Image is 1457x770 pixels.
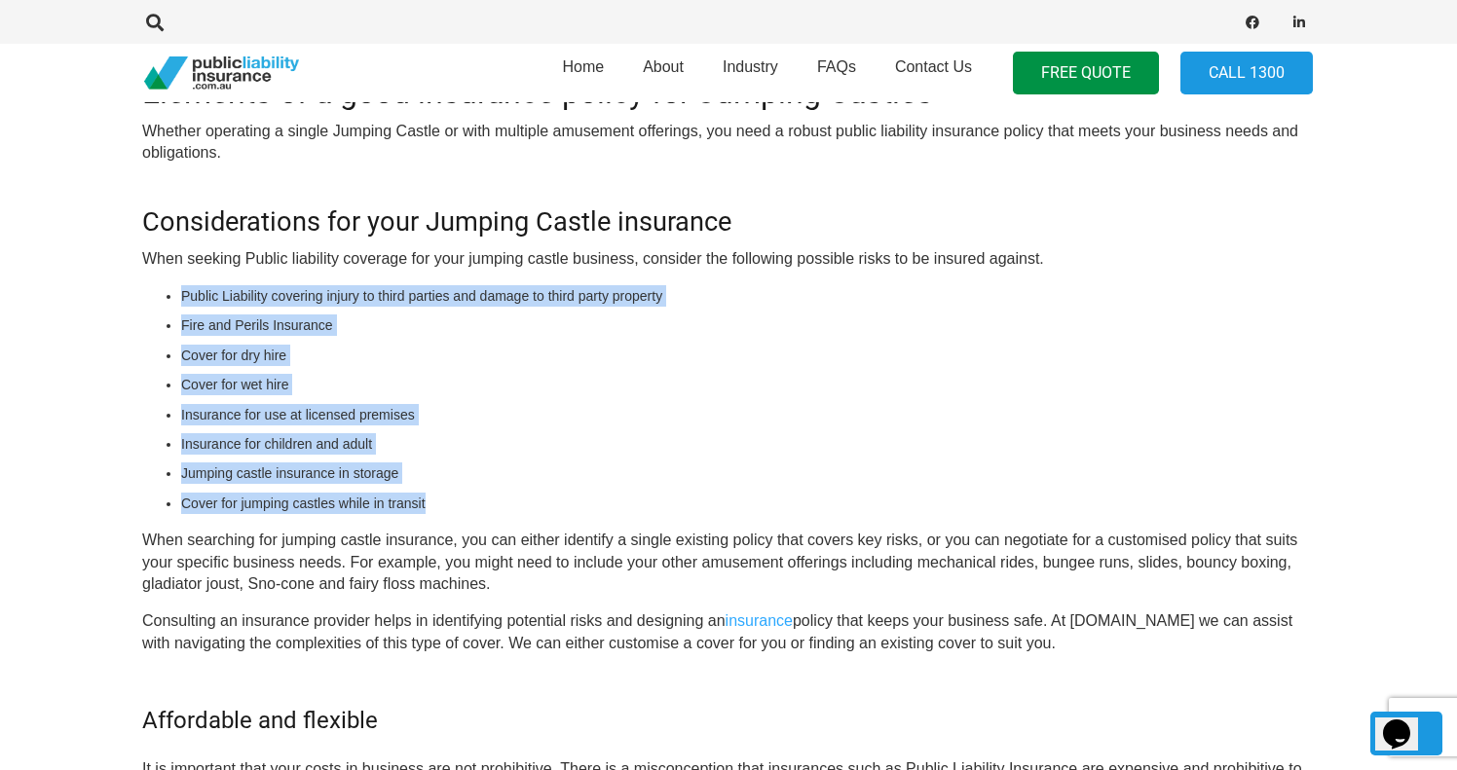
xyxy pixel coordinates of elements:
[562,58,604,75] span: Home
[142,530,1311,595] p: When searching for jumping castle insurance, you can either identify a single existing policy tha...
[1180,52,1313,95] a: Call 1300
[895,58,972,75] span: Contact Us
[144,56,299,91] a: pli_logotransparent
[181,493,1311,514] li: Cover for jumping castles while in transit
[181,404,1311,425] li: Insurance for use at licensed premises
[703,38,798,108] a: Industry
[142,183,1311,238] h3: Considerations for your Jumping Castle insurance
[142,248,1311,270] p: When seeking Public liability coverage for your jumping castle business, consider the following p...
[181,345,1311,366] li: Cover for dry hire
[1286,9,1313,36] a: LinkedIn
[181,314,1311,336] li: Fire and Perils Insurance
[142,121,1311,165] p: Whether operating a single Jumping Castle or with multiple amusement offerings, you need a robust...
[142,610,1311,654] p: Consulting an insurance provider helps in identifying potential risks and designing an policy tha...
[723,58,778,75] span: Industry
[817,58,856,75] span: FAQs
[876,38,991,108] a: Contact Us
[181,462,1311,484] li: Jumping castle insurance in storage
[142,683,1311,735] h4: Affordable and flexible
[798,38,876,108] a: FAQs
[542,38,623,108] a: Home
[1375,692,1438,751] iframe: chat widget
[623,38,703,108] a: About
[1239,9,1266,36] a: Facebook
[726,612,793,629] a: insurance
[643,58,684,75] span: About
[181,285,1311,307] li: Public Liability covering injury to third parties and damage to third party property
[181,374,1311,395] li: Cover for wet hire
[1370,712,1442,755] a: Back to top
[135,14,174,31] a: Search
[1013,52,1159,95] a: FREE QUOTE
[181,433,1311,455] li: Insurance for children and adult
